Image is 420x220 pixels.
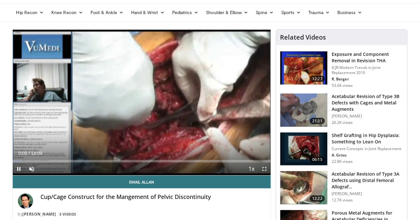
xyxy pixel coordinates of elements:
a: Trauma [305,6,334,19]
a: 12:27 Exposure and Component Removal in Revision THA ICJR Modern Trends in Joint Replacement 2010... [280,51,403,88]
a: Spine [252,6,277,19]
a: Pediatrics [168,6,203,19]
a: Hand & Wrist [127,6,168,19]
p: 26.2K views [332,120,353,125]
img: 297848_0003_1.png.150x105_q85_crop-smart_upscale.jpg [280,51,328,85]
a: 06:15 Shelf Grafting in Hip Dysplasia: Something to Lean On Current Concepts in Joint Replacement... [280,132,403,166]
span: / [29,151,30,156]
h3: Shelf Grafting in Hip Dysplasia: Something to Lean On [332,132,403,145]
a: Foot & Ankle [87,6,127,19]
p: A. Gross [332,153,403,158]
a: Knee Recon [48,6,87,19]
a: [PERSON_NAME] [23,211,56,217]
a: Hip Recon [12,6,48,19]
span: 0:00 [18,151,27,156]
h4: Related Videos [280,34,326,41]
p: 12.7K views [332,198,353,203]
p: [PERSON_NAME] [332,114,403,119]
h3: Acetabular Revision of Type 3A Defects using Distal Femoral Allograf… [332,171,403,190]
a: 3 Videos [57,211,78,217]
video-js: Video Player [13,30,271,176]
a: Shoulder & Elbow [203,6,252,19]
div: Progress Bar [13,160,271,163]
a: 21:21 Acetabular Revision of Type 3B Defects with Cages and Metal Augments [PERSON_NAME] 26.2K views [280,93,403,127]
p: R. Berger [332,77,403,82]
button: Pause [13,163,26,175]
p: Current Concepts in Joint Replacement [332,146,403,151]
button: Playback Rate [245,163,258,175]
button: Unmute [26,163,38,175]
h3: Acetabular Revision of Type 3B Defects with Cages and Metal Augments [332,93,403,112]
img: 66439_0000_3.png.150x105_q85_crop-smart_upscale.jpg [280,171,328,204]
p: 22.8K views [332,159,353,164]
span: 12:22 [310,195,325,202]
span: 21:21 [310,118,325,124]
span: 06:15 [310,156,325,163]
span: 14:09 [31,151,42,156]
img: 6a56c852-449d-4c3f-843a-e2e05107bc3e.150x105_q85_crop-smart_upscale.jpg [280,133,328,166]
a: Email Allan [13,176,271,188]
img: 66432_0000_3.png.150x105_q85_crop-smart_upscale.jpg [280,94,328,127]
p: ICJR Modern Trends in Joint Replacement 2010 [332,65,403,75]
div: By [18,211,266,217]
p: 53.6K views [332,83,353,88]
button: Fullscreen [258,163,271,175]
span: 12:27 [310,76,325,82]
a: 12:22 Acetabular Revision of Type 3A Defects using Distal Femoral Allograf… [PERSON_NAME] 12.7K v... [280,171,403,205]
p: [PERSON_NAME] [332,191,403,196]
img: Avatar [18,193,33,209]
a: Sports [277,6,305,19]
a: Business [334,6,366,19]
h3: Exposure and Component Removal in Revision THA [332,51,403,64]
h4: Cup/Cage Construct for the Mangement of Pelvic Discontinuity [41,193,266,201]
